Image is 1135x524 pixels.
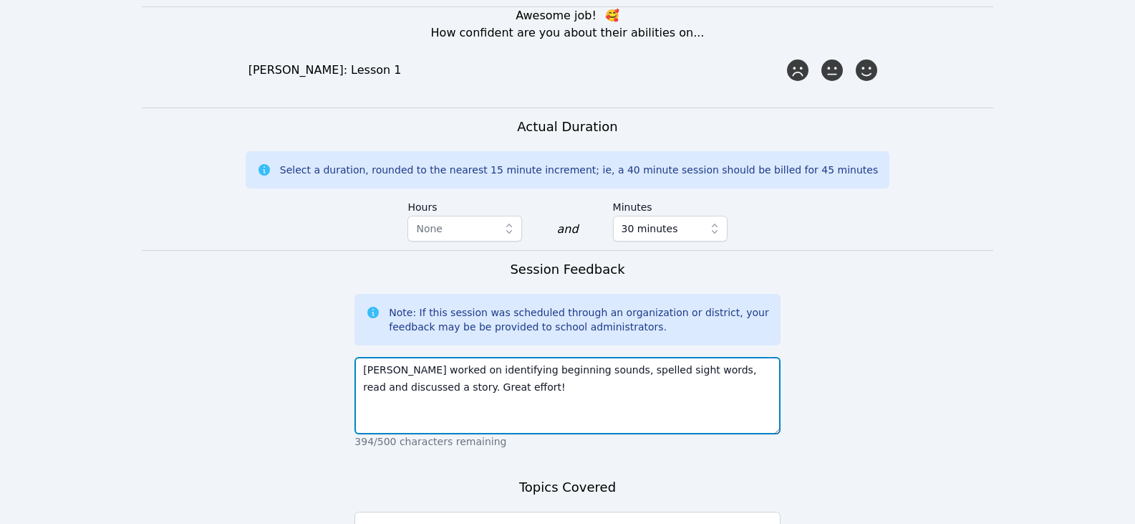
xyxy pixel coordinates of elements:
[622,220,678,237] span: 30 minutes
[407,216,522,242] button: None
[517,117,617,137] h3: Actual Duration
[431,26,705,39] span: How confident are you about their abilities on...
[605,9,619,22] span: kisses
[516,9,597,22] span: Awesome job!
[416,223,443,234] span: None
[354,357,780,434] textarea: [PERSON_NAME] worked on identifying beginning sounds, spelled sight words, read and discussed a s...
[389,305,768,334] div: Note: If this session was scheduled through an organization or district, your feedback may be be ...
[556,221,578,238] div: and
[407,194,522,216] label: Hours
[613,216,728,242] button: 30 minutes
[354,434,780,449] p: 394/500 characters remaining
[510,259,624,280] h3: Session Feedback
[519,477,616,497] h3: Topics Covered
[280,163,878,177] div: Select a duration, rounded to the nearest 15 minute increment; ie, a 40 minute session should be ...
[248,62,784,79] div: [PERSON_NAME]: Lesson 1
[613,194,728,216] label: Minutes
